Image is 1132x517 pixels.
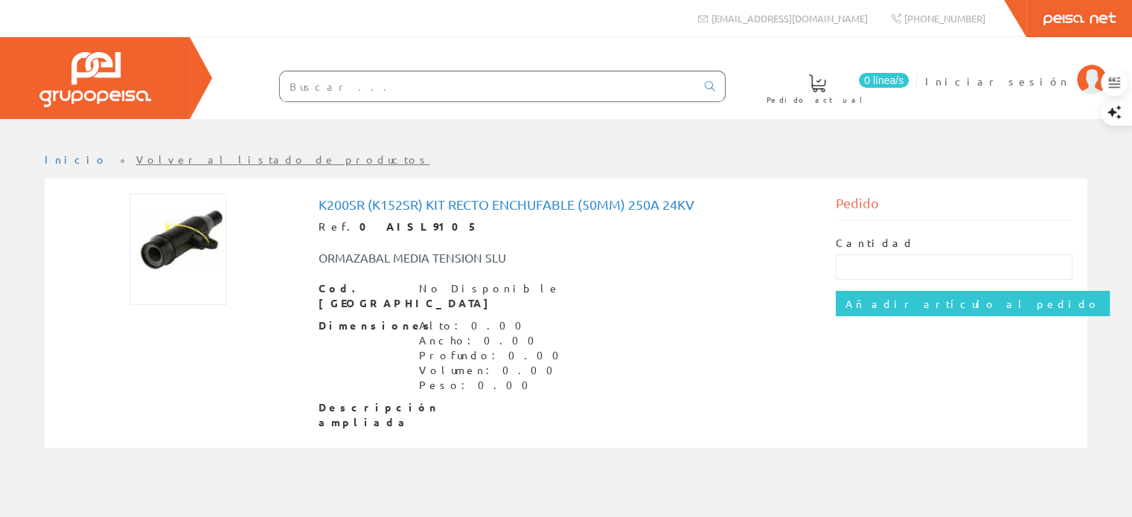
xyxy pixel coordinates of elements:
span: [PHONE_NUMBER] [904,12,985,25]
div: No Disponible [419,281,560,296]
span: 0 línea/s [859,73,909,88]
div: Pedido [836,193,1072,221]
div: Alto: 0.00 [419,318,568,333]
a: Iniciar sesión [925,62,1107,76]
label: Cantidad [836,236,915,251]
input: Buscar ... [280,71,696,101]
img: Grupo Peisa [39,52,151,107]
span: Descripción ampliada [319,400,408,430]
strong: 0 AISL9105 [359,219,479,233]
div: Profundo: 0.00 [419,348,568,363]
span: Pedido actual [767,92,868,107]
span: Cod. [GEOGRAPHIC_DATA] [319,281,408,311]
div: Ref. [319,219,814,234]
div: Ancho: 0.00 [419,333,568,348]
h1: K200Sr (K152Sr) Kit recto enchufable (50mm) 250a 24kv [319,197,814,212]
a: Volver al listado de productos [136,152,430,166]
span: [EMAIL_ADDRESS][DOMAIN_NAME] [712,12,868,25]
span: Iniciar sesión [925,74,1069,89]
span: Dimensiones [319,318,408,333]
div: Volumen: 0.00 [419,363,568,378]
div: Peso: 0.00 [419,378,568,393]
div: ORMAZABAL MEDIA TENSION SLU [307,249,610,266]
input: Añadir artículo al pedido [836,291,1110,316]
a: Inicio [45,152,108,166]
img: Foto artículo K200Sr (K152Sr) Kit recto enchufable (50mm) 250a 24kv (129.43548387097x150) [129,193,226,305]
